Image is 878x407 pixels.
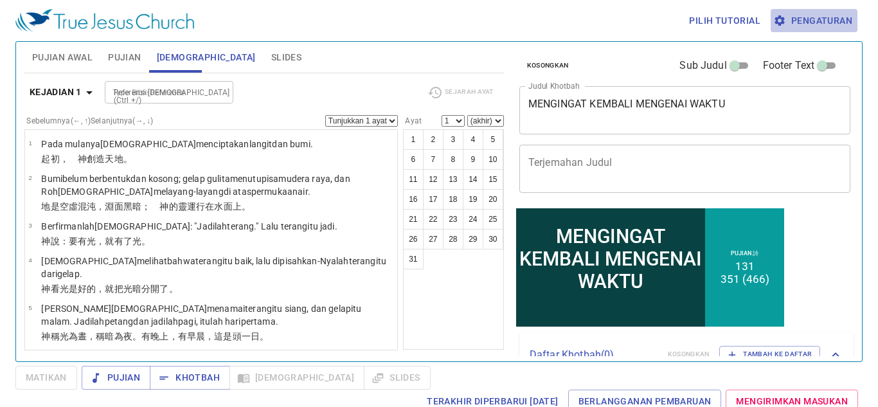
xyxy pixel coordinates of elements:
[728,348,812,360] span: Tambah ke Daftar
[32,50,93,66] span: Pujian Awal
[100,139,313,149] wh7225: [DEMOGRAPHIC_DATA]
[41,200,393,213] p: 地
[403,169,424,190] button: 11
[776,13,852,29] span: Pengaturan
[41,220,337,233] p: Berfirmanlah
[51,236,151,246] wh430: 說
[271,50,301,66] span: Slides
[141,284,178,294] wh2822: 分開了
[178,316,278,327] wh1961: pagi
[679,58,726,73] span: Sub Judul
[28,304,31,311] span: 5
[157,50,256,66] span: [DEMOGRAPHIC_DATA]
[443,189,463,210] button: 18
[227,221,337,231] wh1961: terang
[242,201,251,212] wh5921: 。
[169,201,251,212] wh430: 的靈
[187,201,251,212] wh7307: 運行
[169,331,269,341] wh6153: ，有早晨
[254,221,337,231] wh216: ." Lalu terang
[28,222,31,229] span: 3
[403,117,422,125] label: Ayat
[30,84,82,100] b: Kejadian 1
[41,235,337,248] p: 神
[57,269,82,279] wh996: gelap
[483,129,503,150] button: 5
[310,139,313,149] wh776: .
[423,149,443,170] button: 7
[114,331,269,341] wh2822: 為夜
[443,149,463,170] button: 8
[530,347,658,363] p: Daftar Khotbah ( 0 )
[684,9,766,33] button: Pilih tutorial
[463,209,483,230] button: 24
[335,221,337,231] wh1961: .
[96,201,251,212] wh922: ，淵
[60,331,269,341] wh7121: 光
[51,284,178,294] wh430: 看
[251,331,269,341] wh259: 日
[241,316,278,327] wh3117: pertama
[24,80,102,104] button: Kejadian 1
[224,201,251,212] wh4325: 面
[403,129,424,150] button: 1
[403,209,424,230] button: 21
[403,249,424,269] button: 31
[41,256,386,279] wh7200: bahwa
[96,284,177,294] wh2896: ，就把光
[141,236,150,246] wh216: 。
[196,139,313,149] wh430: menciptakan
[483,229,503,249] button: 30
[514,206,786,329] iframe: from-child
[105,331,269,341] wh7121: 暗
[463,149,483,170] button: 9
[528,98,842,122] textarea: MENGINGAT KEMBALI MENGENAI WAKTU
[132,331,269,341] wh3915: 。有晚上
[41,282,393,295] p: 神
[114,201,251,212] wh8415: 面
[169,284,178,294] wh914: 。
[483,169,503,190] button: 15
[41,174,350,197] wh776: belum berbentuk
[423,189,443,210] button: 17
[41,174,350,197] wh8414: dan kosong
[483,189,503,210] button: 20
[132,284,178,294] wh216: 暗
[69,316,278,327] wh3915: . Jadilah
[272,139,312,149] wh8064: dan bumi
[403,189,424,210] button: 16
[41,330,393,343] p: 神
[133,316,278,327] wh6153: dan jadilah
[443,169,463,190] button: 13
[123,154,132,164] wh776: 。
[109,85,208,100] input: Type Bible Reference
[463,169,483,190] button: 14
[527,60,569,71] span: Kosongkan
[60,236,151,246] wh559: ：要有
[719,346,820,363] button: Tambah ke Daftar
[96,236,150,246] wh216: ，就有了光
[233,201,251,212] wh6440: 上
[41,302,393,328] p: [PERSON_NAME][DEMOGRAPHIC_DATA]
[689,13,760,29] span: Pilih tutorial
[205,331,269,341] wh1242: ，這是頭一
[60,154,132,164] wh7225: ， 神
[403,229,424,249] button: 26
[41,255,393,280] p: [DEMOGRAPHIC_DATA]
[224,186,310,197] wh7363: di atas
[58,186,310,197] wh7307: [DEMOGRAPHIC_DATA]
[251,186,310,197] wh5921: permukaan
[249,139,313,149] wh1254: langit
[443,229,463,249] button: 28
[483,149,503,170] button: 10
[196,316,278,327] wh1242: , itulah hari
[463,229,483,249] button: 29
[41,256,386,279] wh3588: terang
[41,174,350,197] wh922: ; gelap gulita
[105,154,132,164] wh1254: 天
[87,154,132,164] wh430: 創造
[423,129,443,150] button: 2
[190,221,337,231] wh430: : "Jadilah
[483,209,503,230] button: 25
